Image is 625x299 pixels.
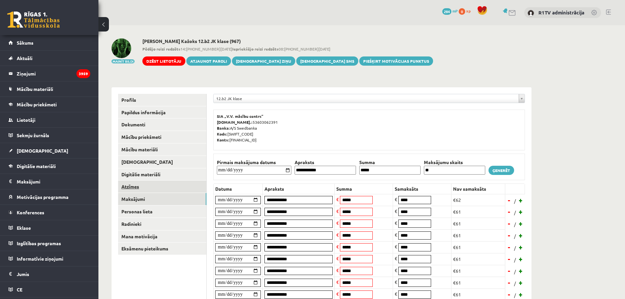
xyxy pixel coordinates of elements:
[17,287,22,292] span: CE
[9,174,90,189] a: Maksājumi
[538,9,584,16] a: R1TV administrācija
[506,207,512,217] a: -
[142,46,180,52] b: Pēdējo reizi redzēts
[9,97,90,112] a: Mācību priekšmeti
[9,251,90,266] a: Informatīvie ziņojumi
[9,35,90,50] a: Sākums
[506,254,512,264] a: -
[118,218,206,230] a: Radinieki
[442,8,458,13] a: 284 mP
[214,183,263,194] th: Datums
[9,66,90,81] a: Ziņojumi3959
[336,208,339,214] span: €
[518,278,524,288] a: +
[442,8,451,15] span: 284
[528,10,534,16] img: R1TV administrācija
[395,208,397,214] span: €
[518,219,524,228] a: +
[395,279,397,285] span: €
[459,8,474,13] a: 0 xp
[518,242,524,252] a: +
[118,106,206,118] a: Papildus informācija
[17,55,32,61] span: Aktuāli
[451,277,505,288] td: €61
[232,46,279,52] b: Iepriekšējo reizi redzēts
[17,132,49,138] span: Sekmju žurnāls
[518,195,524,205] a: +
[118,230,206,243] a: Mana motivācija
[513,256,517,263] span: /
[451,206,505,218] td: €61
[395,196,397,202] span: €
[452,8,458,13] span: mP
[422,159,487,166] th: Maksājumu skaits
[395,267,397,273] span: €
[142,38,433,44] h2: [PERSON_NAME] Kažoks 12.b2 JK klase (967)
[186,56,231,66] a: Atjaunot paroli
[296,56,358,66] a: [DEMOGRAPHIC_DATA] SMS
[336,267,339,273] span: €
[9,51,90,66] a: Aktuāli
[336,291,339,297] span: €
[9,236,90,251] a: Izglītības programas
[17,174,90,189] legend: Maksājumi
[17,148,68,154] span: [DEMOGRAPHIC_DATA]
[118,94,206,106] a: Profils
[9,189,90,204] a: Motivācijas programma
[506,278,512,288] a: -
[17,256,63,262] span: Informatīvie ziņojumi
[451,218,505,229] td: €61
[506,195,512,205] a: -
[459,8,465,15] span: 0
[513,221,517,228] span: /
[9,128,90,143] a: Sekmju žurnāls
[217,131,227,137] b: Kods:
[451,183,505,194] th: Nav samaksāts
[214,94,525,103] a: 12.b2 JK klase
[9,205,90,220] a: Konferences
[9,220,90,235] a: Eklase
[451,265,505,277] td: €61
[513,209,517,216] span: /
[112,38,131,58] img: Deivids Roberts Kažoks
[513,198,517,204] span: /
[336,196,339,202] span: €
[217,137,229,142] b: Konts:
[118,205,206,218] a: Personas lieta
[518,266,524,276] a: +
[335,183,393,194] th: Summa
[118,243,206,255] a: Eksāmenu pieteikums
[359,56,433,66] a: Piešķirt motivācijas punktus
[489,166,514,175] a: Ģenerēt
[336,244,339,249] span: €
[118,168,206,181] a: Digitālie materiāli
[451,253,505,265] td: €61
[506,219,512,228] a: -
[17,225,31,231] span: Eklase
[7,11,60,28] a: Rīgas 1. Tālmācības vidusskola
[17,194,69,200] span: Motivācijas programma
[17,271,29,277] span: Jumis
[513,245,517,251] span: /
[118,156,206,168] a: [DEMOGRAPHIC_DATA]
[17,101,57,107] span: Mācību priekšmeti
[118,118,206,131] a: Dokumenti
[118,193,206,205] a: Maksājumi
[17,117,35,123] span: Lietotāji
[217,114,264,119] b: SIA „V.V. mācību centrs”
[217,119,253,125] b: [DOMAIN_NAME].:
[518,207,524,217] a: +
[506,230,512,240] a: -
[358,159,422,166] th: Summa
[76,69,90,78] i: 3959
[17,209,44,215] span: Konferences
[518,230,524,240] a: +
[451,194,505,206] td: €62
[513,280,517,287] span: /
[336,255,339,261] span: €
[506,242,512,252] a: -
[215,159,293,166] th: Pirmais maksājuma datums
[466,8,470,13] span: xp
[142,56,185,66] a: Dzēst lietotāju
[336,220,339,226] span: €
